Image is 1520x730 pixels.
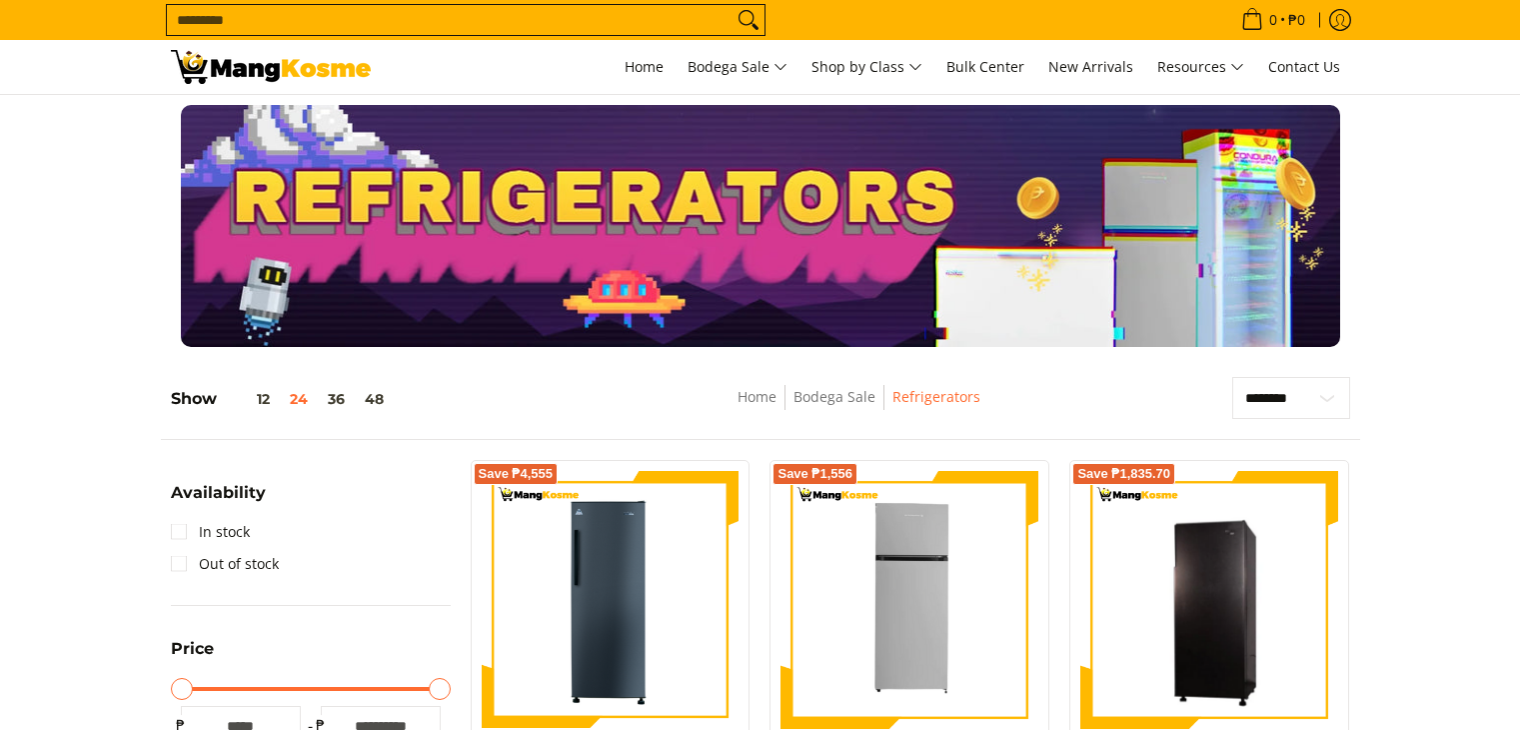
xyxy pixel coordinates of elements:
[171,485,266,501] span: Availability
[892,387,980,406] a: Refrigerators
[678,40,797,94] a: Bodega Sale
[171,641,214,657] span: Price
[1258,40,1350,94] a: Contact Us
[811,55,922,80] span: Shop by Class
[482,471,740,729] img: Condura 7.0 Cu. Ft. Upright Freezer Inverter Refrigerator, CUF700MNi (Class A)
[1268,57,1340,76] span: Contact Us
[777,468,852,480] span: Save ₱1,556
[355,391,394,407] button: 48
[1266,13,1280,27] span: 0
[592,385,1126,430] nav: Breadcrumbs
[615,40,674,94] a: Home
[946,57,1024,76] span: Bulk Center
[171,516,250,548] a: In stock
[733,5,764,35] button: Search
[171,641,214,672] summary: Open
[1077,468,1170,480] span: Save ₱1,835.70
[738,387,776,406] a: Home
[780,471,1038,729] img: Kelvinator 7.3 Cu.Ft. Direct Cool KLC Manual Defrost Standard Refrigerator (Silver) (Class A)
[171,50,371,84] img: Bodega Sale Refrigerator l Mang Kosme: Home Appliances Warehouse Sale
[1038,40,1143,94] a: New Arrivals
[1147,40,1254,94] a: Resources
[1285,13,1308,27] span: ₱0
[171,389,394,409] h5: Show
[479,468,554,480] span: Save ₱4,555
[318,391,355,407] button: 36
[688,55,787,80] span: Bodega Sale
[171,485,266,516] summary: Open
[1080,474,1338,726] img: Condura 7.3 Cu. Ft. Single Door - Direct Cool Inverter Refrigerator, CSD700SAi (Class A)
[793,387,875,406] a: Bodega Sale
[171,548,279,580] a: Out of stock
[625,57,664,76] span: Home
[801,40,932,94] a: Shop by Class
[1157,55,1244,80] span: Resources
[280,391,318,407] button: 24
[936,40,1034,94] a: Bulk Center
[217,391,280,407] button: 12
[391,40,1350,94] nav: Main Menu
[1235,9,1311,31] span: •
[1048,57,1133,76] span: New Arrivals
